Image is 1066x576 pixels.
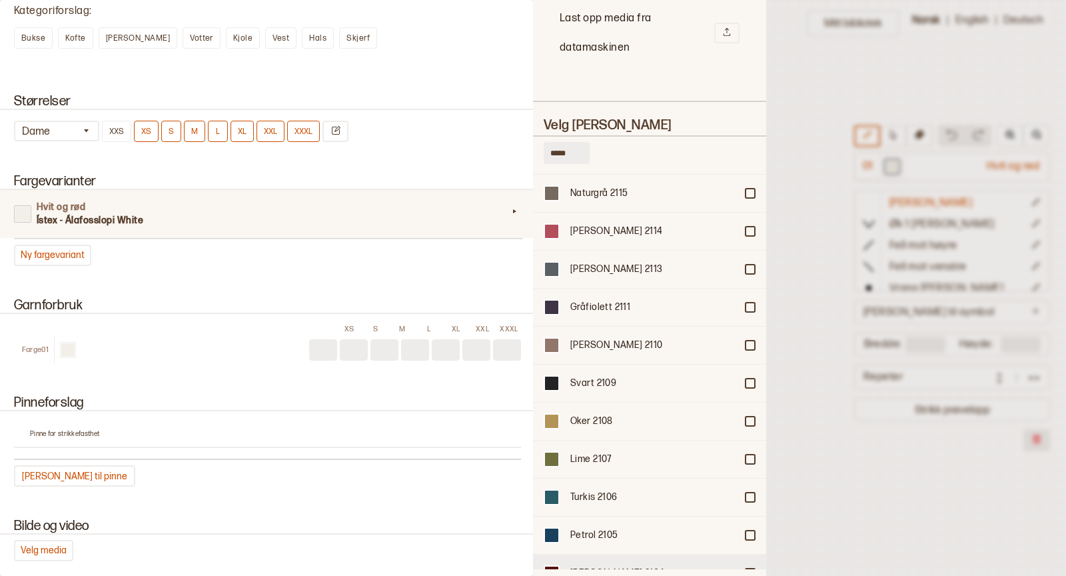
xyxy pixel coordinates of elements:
button: Endre størrelser [322,121,348,142]
span: [PERSON_NAME] [106,33,170,43]
div: Oker 2108 [570,415,736,428]
div: L [417,325,441,334]
div: [PERSON_NAME] 2113 [570,263,736,276]
button: XXS [102,121,131,142]
span: Vest [272,33,289,43]
div: [PERSON_NAME] 2110 [570,339,736,352]
button: XL [231,121,254,142]
button: Dame [14,121,99,141]
h4: Hvit og rød [37,201,508,214]
div: [PERSON_NAME] 2114 [570,225,736,238]
div: Naturgrå 2115 [570,187,736,200]
div: S [364,325,388,334]
span: Skjerf [346,33,370,43]
div: M [390,325,414,334]
button: Ny fargevariant [14,245,91,266]
h3: Ístex - Álafosslopi White [37,214,508,227]
p: Pinne for strikkefasthet [30,430,521,439]
div: Lime 2107 [570,453,736,466]
span: Kofte [65,33,85,43]
div: XXL [470,325,494,334]
button: S [161,121,181,142]
button: L [208,121,228,142]
div: Farge 01 [14,345,54,355]
button: M [184,121,205,142]
div: Turkis 2106 [570,491,736,504]
button: [PERSON_NAME] til pinne [14,465,135,487]
span: Votter [190,33,213,43]
button: XS [134,121,159,142]
h2: Velg [PERSON_NAME] [544,118,756,133]
div: Svart 2109 [570,377,736,390]
div: XXXL [497,325,521,334]
h2: Last opp media fra datamaskinen [560,4,714,63]
button: XXL [257,121,284,142]
button: Velg media [14,540,73,561]
div: Kategoriforslag : [14,5,521,19]
svg: Endre størrelser [330,125,340,135]
span: Hals [309,33,326,43]
span: Bukse [21,33,45,43]
div: XS [337,325,361,334]
button: XXXL [287,121,320,142]
div: Gråfiolett 2111 [570,301,736,314]
div: Petrol 2105 [570,529,736,542]
div: XL [444,325,468,334]
span: Kjole [233,33,253,43]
